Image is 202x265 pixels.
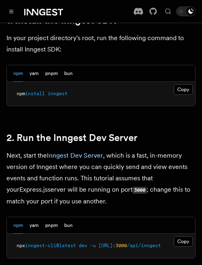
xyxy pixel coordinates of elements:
code: 3000 [133,187,147,194]
span: /api/inngest [127,243,161,248]
span: -u [90,243,96,248]
button: pnpm [45,65,58,82]
a: Inngest Dev Server [47,152,103,159]
button: bun [64,65,73,82]
span: install [25,91,45,96]
a: 2. Run the Inngest Dev Server [6,132,137,143]
p: In your project directory's root, run the following command to install Inngest SDK: [6,32,196,55]
button: Toggle dark mode [176,6,196,16]
span: [URL]: [99,243,116,248]
button: Copy [174,236,193,247]
button: npm [13,65,23,82]
span: inngest-cli@latest [25,243,76,248]
span: npx [17,243,25,248]
button: npm [13,217,23,234]
button: yarn [29,217,39,234]
span: inngest [48,91,67,96]
button: yarn [29,65,39,82]
span: npm [17,91,25,96]
span: dev [79,243,87,248]
button: Find something... [163,6,173,16]
button: Toggle navigation [6,6,16,16]
p: Next, start the , which is a fast, in-memory version of Inngest where you can quickly send and vi... [6,150,196,207]
button: pnpm [45,217,58,234]
span: 3000 [116,243,127,248]
button: Copy [174,84,193,95]
button: bun [64,217,73,234]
